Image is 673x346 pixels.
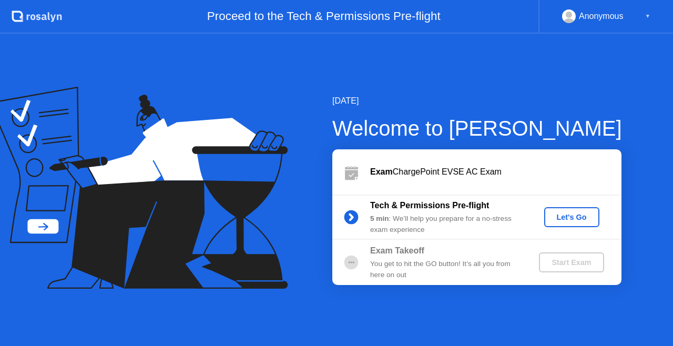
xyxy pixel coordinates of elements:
div: ChargePoint EVSE AC Exam [370,166,621,178]
div: Anonymous [579,9,624,23]
button: Let's Go [544,207,599,227]
button: Start Exam [539,252,604,272]
b: 5 min [370,215,389,222]
b: Exam Takeoff [370,246,424,255]
div: You get to hit the GO button! It’s all you from here on out [370,259,522,280]
b: Exam [370,167,393,176]
div: Let's Go [548,213,595,221]
div: [DATE] [332,95,622,107]
div: ▼ [645,9,650,23]
div: Welcome to [PERSON_NAME] [332,113,622,144]
b: Tech & Permissions Pre-flight [370,201,489,210]
div: : We’ll help you prepare for a no-stress exam experience [370,213,522,235]
div: Start Exam [543,258,599,267]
